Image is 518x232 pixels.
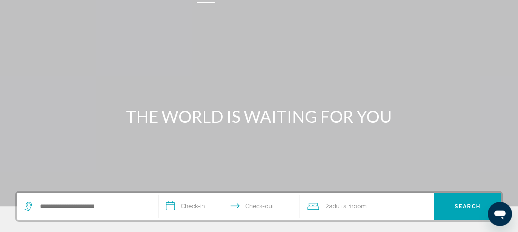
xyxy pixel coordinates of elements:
[300,193,434,220] button: Travelers: 2 adults, 0 children
[17,193,501,220] div: Search widget
[488,202,512,226] iframe: Button to launch messaging window
[454,204,481,210] span: Search
[434,193,501,220] button: Search
[326,201,346,212] span: 2
[346,201,367,212] span: , 1
[118,107,401,126] h1: THE WORLD IS WAITING FOR YOU
[158,193,300,220] button: Check in and out dates
[352,203,367,210] span: Room
[329,203,346,210] span: Adults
